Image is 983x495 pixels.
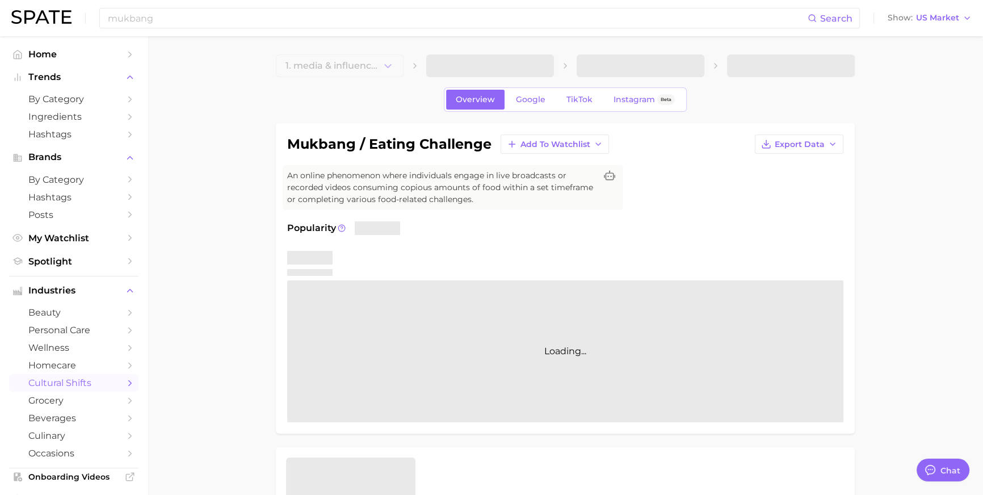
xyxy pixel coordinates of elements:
span: Beta [661,95,671,104]
span: Spotlight [28,256,119,267]
span: Home [28,49,119,60]
span: Instagram [614,95,655,104]
span: occasions [28,448,119,459]
a: Ingredients [9,108,138,125]
img: SPATE [11,10,72,24]
span: by Category [28,174,119,185]
span: homecare [28,360,119,371]
a: TikTok [557,90,602,110]
span: Google [516,95,545,104]
input: Search here for a brand, industry, or ingredient [107,9,808,28]
span: personal care [28,325,119,335]
a: wellness [9,339,138,356]
span: Hashtags [28,129,119,140]
span: Add to Watchlist [520,140,590,149]
span: My Watchlist [28,233,119,244]
button: ShowUS Market [885,11,974,26]
span: beverages [28,413,119,423]
span: US Market [916,15,959,21]
span: Hashtags [28,192,119,203]
a: Google [506,90,555,110]
span: TikTok [566,95,593,104]
span: grocery [28,395,119,406]
a: My Watchlist [9,229,138,247]
button: Industries [9,282,138,299]
span: Overview [456,95,495,104]
span: Ingredients [28,111,119,122]
a: Overview [446,90,505,110]
span: Show [888,15,913,21]
a: Spotlight [9,253,138,270]
a: Hashtags [9,125,138,143]
span: Search [820,13,852,24]
a: beauty [9,304,138,321]
span: by Category [28,94,119,104]
span: wellness [28,342,119,353]
span: Industries [28,286,119,296]
a: grocery [9,392,138,409]
h1: mukbang / eating challenge [287,137,491,151]
button: 1. media & influencersChoose Category [276,54,404,77]
span: beauty [28,307,119,318]
a: by Category [9,171,138,188]
a: homecare [9,356,138,374]
a: occasions [9,444,138,462]
a: Home [9,45,138,63]
span: Trends [28,72,119,82]
span: culinary [28,430,119,441]
span: Posts [28,209,119,220]
a: personal care [9,321,138,339]
span: Brands [28,152,119,162]
div: Loading... [287,280,843,422]
span: Export Data [775,140,825,149]
span: cultural shifts [28,377,119,388]
a: Hashtags [9,188,138,206]
a: InstagramBeta [604,90,684,110]
span: Popularity [287,221,336,235]
button: Brands [9,149,138,166]
span: 1. media & influencers Choose Category [285,61,382,71]
a: cultural shifts [9,374,138,392]
span: An online phenomenon where individuals engage in live broadcasts or recorded videos consuming cop... [287,170,596,205]
a: Onboarding Videos [9,468,138,485]
span: Onboarding Videos [28,472,119,482]
button: Trends [9,69,138,86]
button: Export Data [755,135,843,154]
a: culinary [9,427,138,444]
a: Posts [9,206,138,224]
button: Add to Watchlist [501,135,609,154]
a: beverages [9,409,138,427]
a: by Category [9,90,138,108]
